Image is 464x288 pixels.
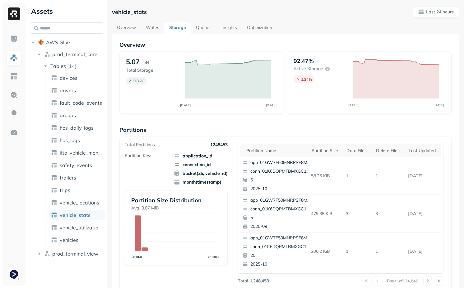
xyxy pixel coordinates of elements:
[51,187,57,193] img: table
[119,126,452,133] p: Partitions
[387,278,418,284] p: Page 1 of 124,846
[51,199,57,206] img: table
[240,195,313,232] button: app_01GW7F50MNRPSF8MFHFDEVDVJAconn_01K6DQPMTBMXGC1RJJ26R8VZ0152025-09
[174,179,228,185] span: month(timestamp)
[10,110,18,118] img: Insights
[51,212,57,218] img: table
[49,235,105,245] a: vehicles
[125,153,152,159] p: Partition Keys
[49,185,105,195] a: trips
[119,41,452,48] p: Overview
[126,67,179,73] p: Total Storage
[433,103,444,107] tspan: [DATE]
[60,112,76,118] span: groups
[250,186,311,192] p: 2025-10
[250,235,311,241] p: app_01GW7F50MNRPSF8MFHFDEVDVJA
[49,73,105,83] a: devices
[30,37,104,47] button: AWS Glue
[132,255,144,259] tspan: <10MB
[376,148,402,154] div: Delete Files
[250,160,311,166] p: app_01GW7F50MNRPSF8MFHFDEVDVJA
[238,278,248,284] p: Total
[49,148,105,158] a: ifta_vehicle_months
[60,100,102,106] span: fault_code_events
[49,173,105,183] a: trailers
[406,208,441,219] p: Oct 3, 2025
[10,128,18,137] img: Optimization
[51,100,57,106] img: table
[250,206,311,212] p: conn_01K6DQPMTBMXGC1RJJ26R8VZ01
[10,91,18,99] img: Query Explorer
[191,22,216,34] a: Queries
[174,153,228,159] span: application_id
[343,170,373,181] p: 1
[250,168,311,175] p: conn_01K6DQPMTBMXGC1RJJ26R8VZ01
[266,103,276,107] tspan: [DATE]
[406,170,441,181] p: Oct 3, 2025
[250,261,311,267] p: 2025-10
[373,246,406,257] p: 1
[131,205,221,211] p: Avg. 3.87 MiB
[49,98,105,108] a: fault_code_events
[347,103,358,107] tspan: [DATE]
[60,87,76,94] span: drivers
[406,246,441,257] p: Oct 3, 2025
[409,148,438,154] div: Last updated
[49,198,105,208] a: vehicle_locations
[141,22,164,34] a: Writes
[51,175,57,181] img: table
[60,199,99,206] span: vehicle_locations
[51,112,57,118] img: table
[51,125,57,131] img: table
[60,175,76,181] span: trailers
[46,39,70,46] span: AWS Glue
[67,63,77,69] p: ( 14 )
[49,210,105,220] a: vehicle_stats
[49,110,105,120] a: groups
[250,244,311,250] p: conn_01K6DQPMTBMXGC1RJJ26R8VZ01
[60,187,70,193] span: trips
[112,22,141,34] a: Overview
[208,255,221,259] tspan: >100GB
[343,246,373,257] p: 1
[60,150,103,156] span: ifta_vehicle_months
[343,208,373,219] p: 3
[60,237,78,243] span: vehicles
[60,125,94,131] span: hos_daily_logs
[36,249,104,259] button: prod_terminal_view
[49,85,105,95] a: drivers
[42,61,105,71] button: Tables(14)
[44,51,50,57] img: namespace
[44,251,50,257] img: namespace
[60,224,103,231] span: vehicle_utilization_day
[112,8,147,16] p: vehicle_stats
[51,87,57,94] img: table
[373,208,406,219] p: 3
[10,72,18,80] img: Asset Explorer
[126,57,140,66] p: 5.07
[51,237,57,243] img: table
[373,170,406,181] p: 1
[10,270,18,279] img: Terminal
[250,177,311,183] p: 5
[309,170,343,181] p: 58.26 KiB
[240,157,313,194] button: app_01GW7F50MNRPSF8MFHFDEVDVJAconn_01K6DQPMTBMXGC1RJJ26R8VZ0152025-10
[250,278,269,284] p: 1,248,453
[133,79,144,83] p: 0.86 %
[10,35,18,43] img: Dashboard
[216,22,242,34] a: Insights
[250,215,311,221] p: 5
[51,150,57,156] img: table
[49,123,105,133] a: hos_daily_logs
[60,137,80,143] span: hos_logs
[180,103,191,107] tspan: [DATE]
[50,63,66,69] span: Tables
[250,223,311,230] p: 2025-09
[49,223,105,233] a: vehicle_utilization_day
[346,148,370,154] div: Data Files
[312,148,340,154] div: Partition size
[250,197,311,204] p: app_01GW7F50MNRPSF8MFHFDEVDVJA
[131,197,221,204] p: Partition Size Distribution
[174,161,228,168] span: connection_id
[294,57,314,65] p: 92.47%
